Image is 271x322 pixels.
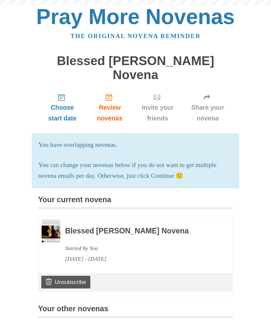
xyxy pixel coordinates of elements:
a: Invite your friends [133,88,182,127]
a: Review novenas [87,88,133,127]
span: Share your novena [189,102,226,124]
a: The original novena reminder [71,33,201,39]
h1: Blessed [PERSON_NAME] Novena [38,54,233,82]
a: Share your novena [182,88,233,127]
p: You can change your novenas below if you do not want to get multiple novena emails per day. Other... [38,160,233,181]
span: Invite your friends [139,102,176,124]
div: Started by You [65,243,215,254]
a: Pray More Novenas [36,5,235,29]
span: Choose start date [45,102,80,124]
img: Novena image [42,219,60,243]
span: Review novenas [93,102,126,124]
div: [DATE] - [DATE] [65,254,215,264]
h3: Your current novena [38,196,233,208]
h3: Blessed [PERSON_NAME] Novena [65,227,215,235]
p: You have overlapping novenas. [38,140,233,150]
a: Choose start date [38,88,87,127]
a: Unsubscribe [41,276,90,288]
h3: Your other novenas [38,305,233,317]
